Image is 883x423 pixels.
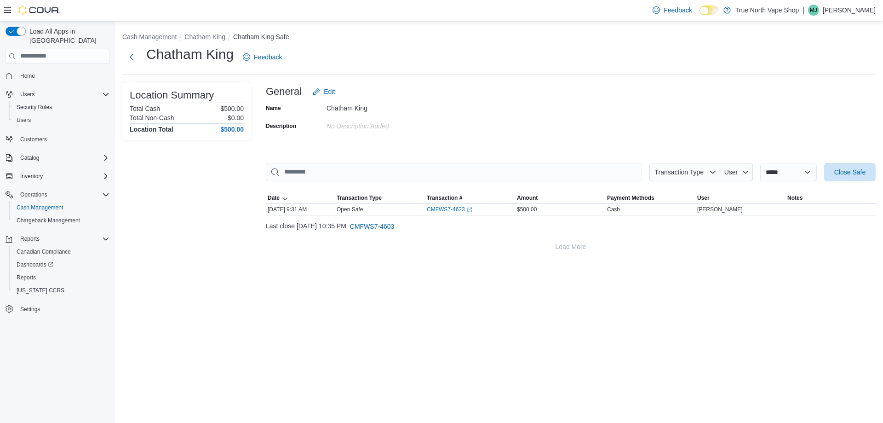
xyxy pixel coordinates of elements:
[17,189,109,200] span: Operations
[2,188,113,201] button: Operations
[9,245,113,258] button: Canadian Compliance
[13,115,109,126] span: Users
[20,306,40,313] span: Settings
[13,285,109,296] span: Washington CCRS
[20,173,43,180] span: Inventory
[266,104,281,112] label: Name
[266,122,296,130] label: Description
[17,134,51,145] a: Customers
[17,171,109,182] span: Inventory
[720,163,753,181] button: User
[2,302,113,316] button: Settings
[17,233,109,244] span: Reports
[700,6,719,15] input: Dark Mode
[350,222,394,231] span: CMFWS7-4603
[130,114,174,122] h6: Total Non-Cash
[810,5,817,16] span: MJ
[697,206,743,213] span: [PERSON_NAME]
[266,163,642,181] input: This is a search bar. As you type, the results lower in the page will automatically filter.
[2,69,113,82] button: Home
[17,303,109,315] span: Settings
[787,194,803,202] span: Notes
[9,201,113,214] button: Cash Management
[517,194,538,202] span: Amount
[13,215,84,226] a: Chargeback Management
[9,284,113,297] button: [US_STATE] CCRS
[324,87,335,96] span: Edit
[220,126,244,133] h4: $500.00
[20,72,35,80] span: Home
[2,151,113,164] button: Catalog
[515,192,605,203] button: Amount
[309,82,338,101] button: Edit
[20,191,47,198] span: Operations
[17,248,71,255] span: Canadian Compliance
[427,194,462,202] span: Transaction #
[605,192,695,203] button: Payment Methods
[18,6,60,15] img: Cova
[13,246,109,257] span: Canadian Compliance
[9,258,113,271] a: Dashboards
[724,168,738,176] span: User
[17,152,43,163] button: Catalog
[17,171,46,182] button: Inventory
[17,116,31,124] span: Users
[17,274,36,281] span: Reports
[808,5,819,16] div: Michael James Kozlof
[184,33,225,41] button: Chatham King
[254,52,282,62] span: Feedback
[467,207,472,213] svg: External link
[17,104,52,111] span: Security Roles
[517,206,537,213] span: $500.00
[20,154,39,162] span: Catalog
[122,48,141,66] button: Next
[607,194,654,202] span: Payment Methods
[9,214,113,227] button: Chargeback Management
[266,86,302,97] h3: General
[786,192,876,203] button: Notes
[9,101,113,114] button: Security Roles
[327,119,450,130] div: No Description added
[266,217,876,236] div: Last close [DATE] 10:35 PM
[17,70,109,81] span: Home
[268,194,280,202] span: Date
[13,259,57,270] a: Dashboards
[130,126,173,133] h4: Location Total
[607,206,620,213] div: Cash
[427,206,472,213] a: CMFWS7-4623External link
[17,217,80,224] span: Chargeback Management
[346,217,398,236] button: CMFWS7-4603
[649,1,695,19] a: Feedback
[2,170,113,183] button: Inventory
[13,202,109,213] span: Cash Management
[697,194,710,202] span: User
[17,233,43,244] button: Reports
[13,115,34,126] a: Users
[2,88,113,101] button: Users
[2,132,113,145] button: Customers
[337,206,363,213] p: Open Safe
[695,192,786,203] button: User
[13,202,67,213] a: Cash Management
[735,5,799,16] p: True North Vape Shop
[17,204,63,211] span: Cash Management
[17,133,109,145] span: Customers
[335,192,425,203] button: Transaction Type
[649,163,720,181] button: Transaction Type
[17,89,109,100] span: Users
[9,114,113,127] button: Users
[803,5,804,16] p: |
[654,168,704,176] span: Transaction Type
[327,101,450,112] div: Chatham King
[17,89,38,100] button: Users
[20,136,47,143] span: Customers
[17,261,53,268] span: Dashboards
[266,192,335,203] button: Date
[2,232,113,245] button: Reports
[122,32,876,43] nav: An example of EuiBreadcrumbs
[13,272,40,283] a: Reports
[13,102,56,113] a: Security Roles
[17,70,39,81] a: Home
[26,27,109,45] span: Load All Apps in [GEOGRAPHIC_DATA]
[239,48,286,66] a: Feedback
